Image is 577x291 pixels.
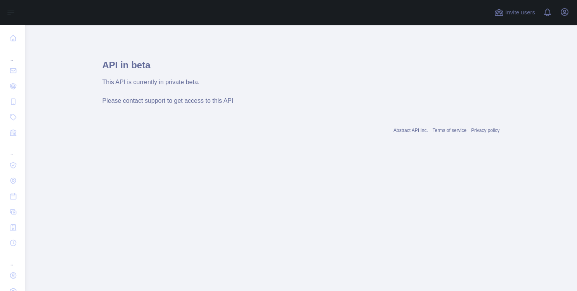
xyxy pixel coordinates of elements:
a: Privacy policy [471,128,499,133]
span: Please contact support to get access to this API [102,97,234,104]
a: Terms of service [433,128,466,133]
div: This API is currently in private beta. [102,78,500,87]
h1: API in beta [102,59,500,78]
div: ... [6,47,19,62]
div: ... [6,251,19,267]
button: Invite users [493,6,537,19]
span: Invite users [505,8,535,17]
a: Abstract API Inc. [393,128,428,133]
div: ... [6,141,19,157]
